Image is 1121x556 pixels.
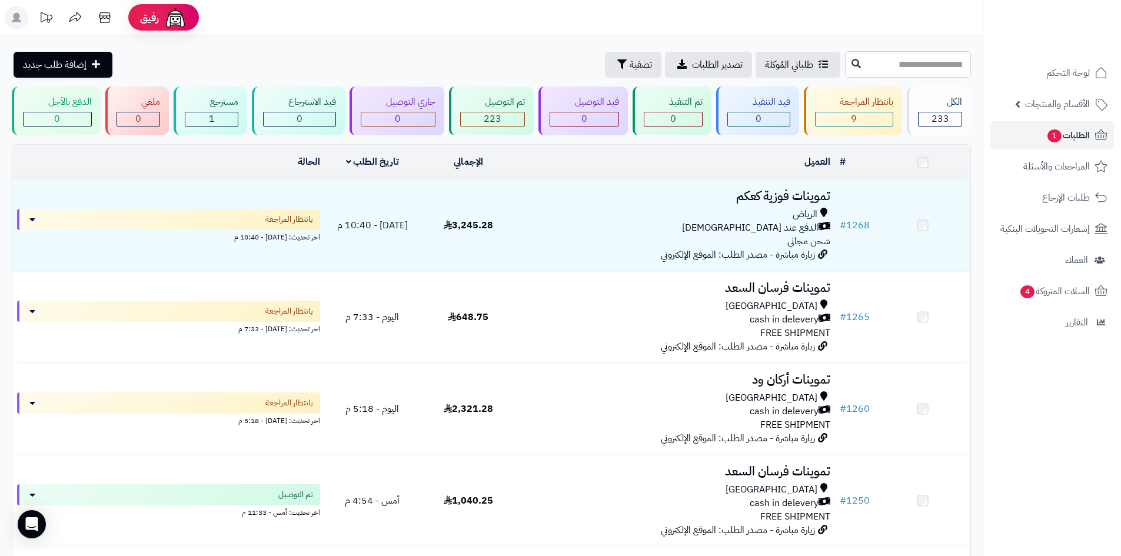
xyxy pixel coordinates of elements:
a: # [840,155,846,169]
div: Open Intercom Messenger [18,510,46,538]
a: جاري التوصيل 0 [347,86,447,135]
span: بانتظار المراجعة [265,397,313,409]
span: الدفع عند [DEMOGRAPHIC_DATA] [682,221,819,235]
a: قيد التوصيل 0 [536,86,630,135]
div: قيد التوصيل [550,95,619,109]
span: بانتظار المراجعة [265,214,313,225]
a: التقارير [990,308,1114,337]
span: السلات المتروكة [1019,283,1090,299]
a: العميل [804,155,830,169]
h3: تموينات فرسان السعد [521,465,830,478]
div: قيد الاسترجاع [263,95,336,109]
span: إضافة طلب جديد [23,58,87,72]
span: 233 [932,112,949,126]
span: تم التوصيل [278,489,313,501]
span: FREE SHIPMENT [760,326,830,340]
span: 648.75 [448,310,488,324]
a: إضافة طلب جديد [14,52,112,78]
div: 0 [550,112,618,126]
div: تم التوصيل [460,95,525,109]
div: الكل [918,95,962,109]
div: اخر تحديث: [DATE] - 7:33 م [17,322,320,334]
a: إشعارات التحويلات البنكية [990,215,1114,243]
div: بانتظار المراجعة [815,95,894,109]
a: تم التنفيذ 0 [630,86,714,135]
span: cash in delevery [750,313,819,327]
a: ملغي 0 [103,86,172,135]
a: الكل233 [904,86,973,135]
div: اخر تحديث: [DATE] - 10:40 م [17,230,320,242]
a: #1268 [840,218,870,232]
a: تاريخ الطلب [346,155,400,169]
h3: تموينات فرسان السعد [521,281,830,295]
a: تحديثات المنصة [31,6,61,32]
button: تصفية [605,52,661,78]
span: الرياض [793,208,817,221]
span: بانتظار المراجعة [265,305,313,317]
span: cash in delevery [750,405,819,418]
span: زيارة مباشرة - مصدر الطلب: الموقع الإلكتروني [661,523,815,537]
div: مسترجع [185,95,238,109]
a: الحالة [298,155,320,169]
div: 223 [461,112,525,126]
a: #1250 [840,494,870,508]
span: 1 [1047,129,1062,143]
span: # [840,494,846,508]
a: قيد التنفيذ 0 [714,86,801,135]
a: تم التوصيل 223 [447,86,537,135]
img: ai-face.png [164,6,187,29]
a: الدفع بالآجل 0 [9,86,103,135]
div: تم التنفيذ [644,95,703,109]
div: 9 [816,112,893,126]
span: تصفية [630,58,652,72]
span: 0 [395,112,401,126]
span: تصدير الطلبات [692,58,743,72]
span: 0 [54,112,60,126]
span: [GEOGRAPHIC_DATA] [726,391,817,405]
span: اليوم - 5:18 م [345,402,399,416]
div: الدفع بالآجل [23,95,92,109]
span: 3,245.28 [444,218,493,232]
span: زيارة مباشرة - مصدر الطلب: الموقع الإلكتروني [661,339,815,354]
div: اخر تحديث: [DATE] - 5:18 م [17,414,320,426]
div: قيد التنفيذ [727,95,790,109]
span: cash in delevery [750,497,819,510]
a: طلبات الإرجاع [990,184,1114,212]
h3: تموينات فوزية كعكم [521,189,830,203]
a: طلباتي المُوكلة [756,52,840,78]
span: [DATE] - 10:40 م [337,218,408,232]
div: 0 [117,112,160,126]
a: تصدير الطلبات [665,52,752,78]
span: 0 [135,112,141,126]
span: 0 [581,112,587,126]
span: 4 [1020,285,1035,299]
div: 0 [361,112,435,126]
a: #1260 [840,402,870,416]
span: زيارة مباشرة - مصدر الطلب: الموقع الإلكتروني [661,248,815,262]
div: جاري التوصيل [361,95,435,109]
div: 0 [264,112,335,126]
img: logo-2.png [1041,9,1110,34]
span: أمس - 4:54 م [345,494,400,508]
span: شحن مجاني [787,234,830,248]
span: العملاء [1065,252,1088,268]
span: 223 [484,112,501,126]
span: FREE SHIPMENT [760,418,830,432]
a: لوحة التحكم [990,59,1114,87]
span: 1 [209,112,215,126]
div: 0 [24,112,91,126]
span: 0 [670,112,676,126]
a: العملاء [990,246,1114,274]
span: لوحة التحكم [1046,65,1090,81]
div: 0 [644,112,702,126]
a: المراجعات والأسئلة [990,152,1114,181]
span: زيارة مباشرة - مصدر الطلب: الموقع الإلكتروني [661,431,815,445]
span: # [840,310,846,324]
span: 9 [851,112,857,126]
span: # [840,218,846,232]
span: طلباتي المُوكلة [765,58,813,72]
a: الطلبات1 [990,121,1114,149]
div: اخر تحديث: أمس - 11:33 م [17,505,320,518]
a: #1265 [840,310,870,324]
span: الأقسام والمنتجات [1025,96,1090,112]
